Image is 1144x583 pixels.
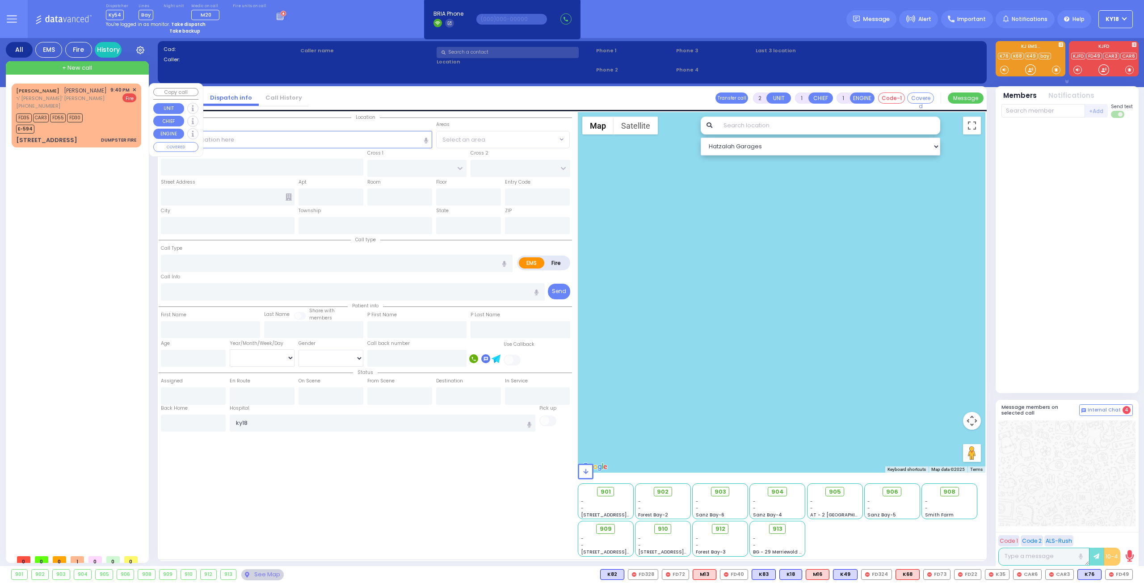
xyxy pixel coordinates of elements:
[436,377,463,385] label: Destination
[171,21,206,28] strong: Take dispatch
[1044,535,1073,546] button: ALS-Rush
[867,512,896,518] span: Sanz Bay-5
[153,116,184,126] button: CHIEF
[666,572,670,577] img: red-radio-icon.svg
[696,505,698,512] span: -
[16,87,59,94] a: [PERSON_NAME]
[958,572,963,577] img: red-radio-icon.svg
[963,117,981,134] button: Toggle fullscreen view
[106,10,124,20] span: Ky54
[1012,15,1047,23] span: Notifications
[1017,572,1022,577] img: red-radio-icon.svg
[348,302,383,309] span: Patient info
[886,487,898,496] span: 906
[519,257,545,268] label: EMS
[433,10,463,18] span: BRIA Phone
[1123,406,1131,414] span: 4
[810,498,813,505] span: -
[581,542,584,549] span: -
[286,193,292,201] span: Other building occupants
[948,92,984,104] button: Message
[35,13,95,25] img: Logo
[164,56,297,63] label: Caller:
[1103,53,1119,59] a: CAR3
[505,179,530,186] label: Entry Code
[71,556,84,563] span: 1
[230,405,249,412] label: Hospital
[810,505,813,512] span: -
[1021,535,1043,546] button: Code 2
[191,4,223,9] label: Medic on call
[676,47,753,55] span: Phone 3
[16,125,34,134] span: E-594
[367,340,410,347] label: Call back number
[696,549,726,555] span: Forest Bay-3
[221,570,236,579] div: 913
[471,311,500,319] label: P Last Name
[596,66,673,74] span: Phone 2
[638,512,668,518] span: Forest Bay-2
[548,284,570,299] button: Send
[153,142,198,152] button: COVERED
[241,569,283,580] div: See map
[16,136,77,145] div: [STREET_ADDRESS]
[581,549,665,555] span: [STREET_ADDRESS][PERSON_NAME]
[64,87,107,94] span: [PERSON_NAME]
[264,311,290,318] label: Last Name
[998,53,1010,59] a: K76
[299,377,320,385] label: On Scene
[638,542,641,549] span: -
[1071,53,1085,59] a: KJFD
[878,92,905,104] button: Code-1
[918,15,931,23] span: Alert
[33,113,49,122] span: CAR3
[896,569,920,580] div: ALS
[1079,404,1133,416] button: Internal Chat 4
[833,569,858,580] div: BLS
[505,207,512,214] label: ZIP
[766,92,791,104] button: UNIT
[203,93,259,102] a: Dispatch info
[715,92,748,104] button: Transfer call
[367,377,395,385] label: From Scene
[1048,91,1094,101] button: Notifications
[351,114,380,121] span: Location
[122,93,136,102] span: Fire
[1001,404,1079,416] h5: Message members on selected call
[963,444,981,462] button: Drag Pegman onto the map to open Street View
[1072,15,1085,23] span: Help
[139,10,153,20] span: Bay
[771,487,784,496] span: 904
[696,542,698,549] span: -
[614,117,658,134] button: Show satellite imagery
[300,47,434,55] label: Caller name
[1098,10,1133,28] button: KY18
[161,377,183,385] label: Assigned
[32,570,49,579] div: 902
[810,512,876,518] span: AT - 2 [GEOGRAPHIC_DATA]
[1088,407,1121,413] span: Internal Chat
[808,92,833,104] button: CHIEF
[693,569,716,580] div: ALS
[907,92,934,104] button: Covered
[753,512,782,518] span: Sanz Bay-4
[164,46,297,53] label: Cad:
[853,16,860,22] img: message.svg
[367,179,381,186] label: Room
[779,569,802,580] div: BLS
[161,311,186,319] label: First Name
[161,179,195,186] label: Street Address
[638,505,641,512] span: -
[580,461,610,473] img: Google
[676,66,753,74] span: Phone 4
[658,524,668,533] span: 910
[581,512,665,518] span: [STREET_ADDRESS][PERSON_NAME]
[476,14,547,25] input: (000)000-00000
[752,569,776,580] div: K83
[437,58,593,66] label: Location
[720,569,748,580] div: FD40
[696,512,724,518] span: Sanz Bay-6
[65,42,92,58] div: Fire
[16,102,60,109] span: [PHONE_NUMBER]
[259,93,309,102] a: Call History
